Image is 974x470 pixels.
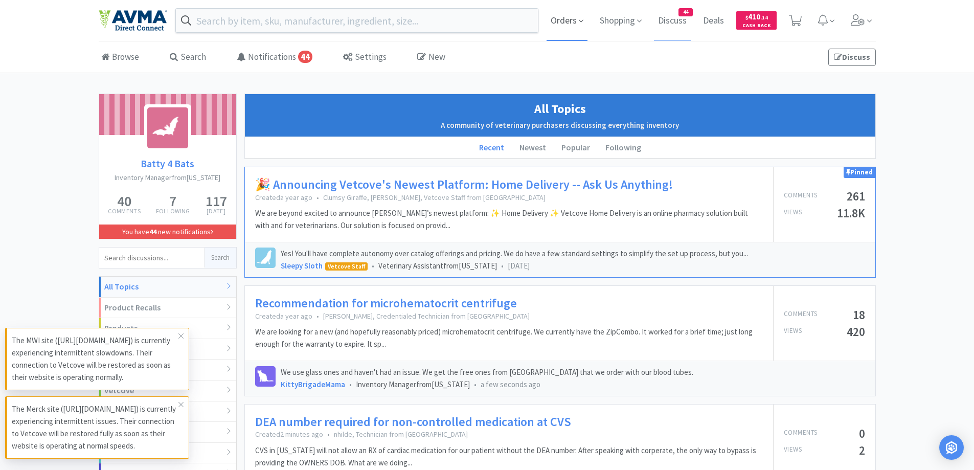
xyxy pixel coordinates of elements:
p: We are looking for a new (and hopefully reasonably priced) microhematocrit centrifuge. We current... [255,326,763,350]
p: Comments [784,190,818,202]
p: Created a year ago [PERSON_NAME], Credentialed Technician from [GEOGRAPHIC_DATA] [255,311,763,321]
p: Views [784,326,802,338]
p: The MWI site ([URL][DOMAIN_NAME]) is currently experiencing intermittent slowdowns. Their connect... [12,334,178,384]
h5: 420 [847,326,865,338]
p: Yes! You'll have complete autonomy over catalog offerings and pricing. We do have a few standard ... [281,248,865,260]
a: KittyBrigadeMama [281,379,345,389]
a: Recommendation for microhematocrit centrifuge [255,296,517,311]
button: Search [204,248,236,268]
h1: All Topics [250,99,870,119]
p: [DATE] [206,208,227,214]
span: • [349,379,352,389]
span: $ [745,14,748,21]
strong: 44 [149,227,156,236]
a: 🎉 Announcing Vetcove's Newest Platform: Home Delivery -- Ask Us Anything! [255,177,673,192]
h5: 117 [206,194,227,208]
h2: A community of veterinary purchasers discussing everything inventory [250,119,870,131]
a: Notifications44 [234,42,315,73]
a: Discuss [828,49,876,66]
div: Pinned [844,167,875,178]
li: Following [598,137,649,159]
a: Deals [699,16,728,26]
li: Recent [471,137,512,159]
p: Comments [108,208,140,214]
p: We are beyond excited to announce [PERSON_NAME]’s newest platform: ✨ Home Delivery ✨ Vetcove Home... [255,207,763,232]
div: Inventory Manager from [US_STATE] [281,378,865,391]
p: Views [784,444,802,456]
h5: 7 [156,194,190,208]
a: You have44 new notifications [99,225,236,239]
img: e4e33dab9f054f5782a47901c742baa9_102.png [99,10,167,31]
a: $410.14Cash Back [736,7,777,34]
div: Open Intercom Messenger [939,435,964,460]
h5: 2 [859,444,865,456]
h5: 261 [847,190,865,202]
span: 410 [745,12,768,21]
span: . 14 [760,14,768,21]
a: Browse [99,42,142,73]
p: We use glass ones and haven't had an issue. We get the free ones from [GEOGRAPHIC_DATA] that we o... [281,366,865,378]
a: New [415,42,448,73]
div: All Topics [99,277,236,298]
a: Discuss44 [654,16,691,26]
li: Newest [512,137,554,159]
input: Search discussions... [99,248,204,268]
div: Product Recalls [99,298,236,319]
p: Comments [784,428,818,439]
a: DEA number required for non-controlled medication at CVS [255,415,571,430]
a: Batty 4 Bats [99,155,236,172]
li: Popular [554,137,598,159]
a: Sleepy Sloth [281,261,323,271]
span: • [501,261,504,271]
h2: Inventory Manager from [US_STATE] [99,172,236,183]
h5: 0 [859,428,865,439]
p: Views [784,207,802,219]
span: [DATE] [508,261,530,271]
p: Created a year ago Clumsy Giraffe, [PERSON_NAME], Vetcove Staff from [GEOGRAPHIC_DATA] [255,193,763,202]
p: Created 2 minutes ago nhilde, Technician from [GEOGRAPHIC_DATA] [255,430,763,439]
span: 44 [298,51,312,63]
h5: 40 [108,194,140,208]
span: 44 [679,9,692,16]
span: a few seconds ago [481,379,540,389]
span: Vetcove Staff [326,263,367,270]
p: Following [156,208,190,214]
p: Comments [784,309,818,321]
span: • [372,261,374,271]
h5: 18 [853,309,865,321]
p: The Merck site ([URL][DOMAIN_NAME]) is currently experiencing intermittent issues. Their connecti... [12,403,178,452]
a: Settings [341,42,389,73]
input: Search by item, sku, manufacturer, ingredient, size... [176,9,538,32]
span: • [316,311,319,321]
div: Veterinary Assistant from [US_STATE] [281,260,865,272]
span: Cash Back [742,23,771,30]
span: • [316,193,319,202]
span: • [327,430,330,439]
h5: 11.8K [837,207,865,219]
p: CVS in [US_STATE] will not allow an RX of cardiac medication for our patient without the DEA numb... [255,444,763,469]
a: Search [167,42,209,73]
div: Products [99,318,236,339]
span: • [474,379,477,389]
